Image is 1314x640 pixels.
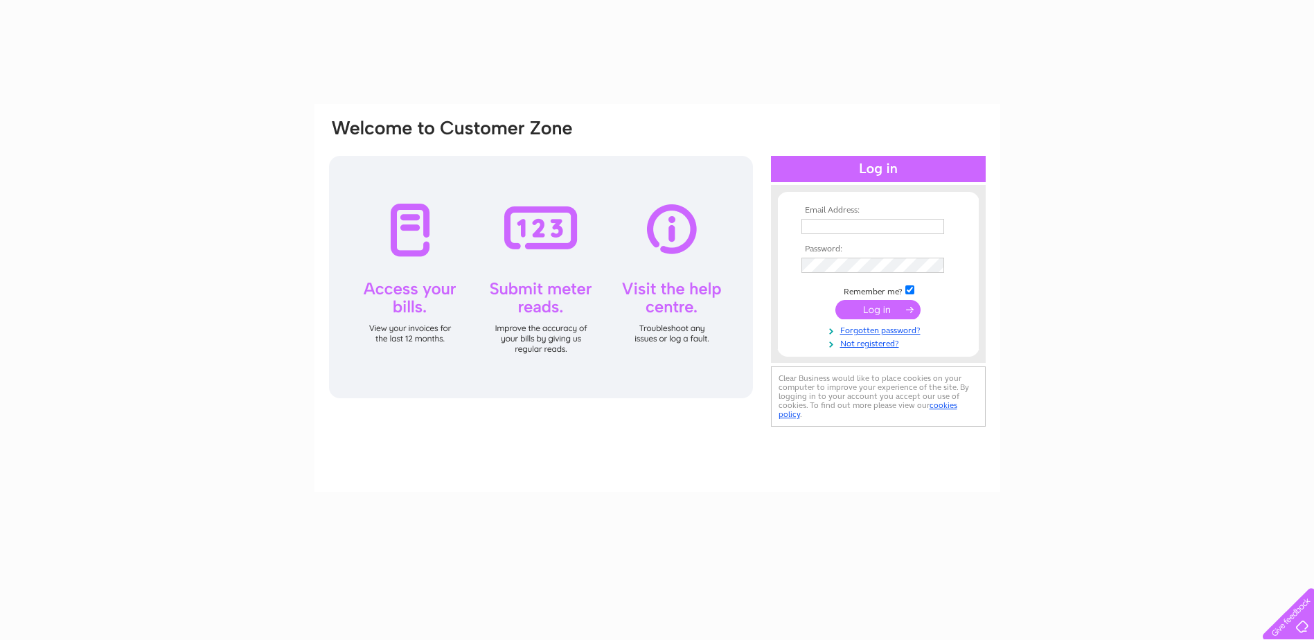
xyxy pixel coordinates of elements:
[798,245,959,254] th: Password:
[801,323,959,336] a: Forgotten password?
[779,400,957,419] a: cookies policy
[771,366,986,427] div: Clear Business would like to place cookies on your computer to improve your experience of the sit...
[798,283,959,297] td: Remember me?
[835,300,921,319] input: Submit
[801,336,959,349] a: Not registered?
[798,206,959,215] th: Email Address:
